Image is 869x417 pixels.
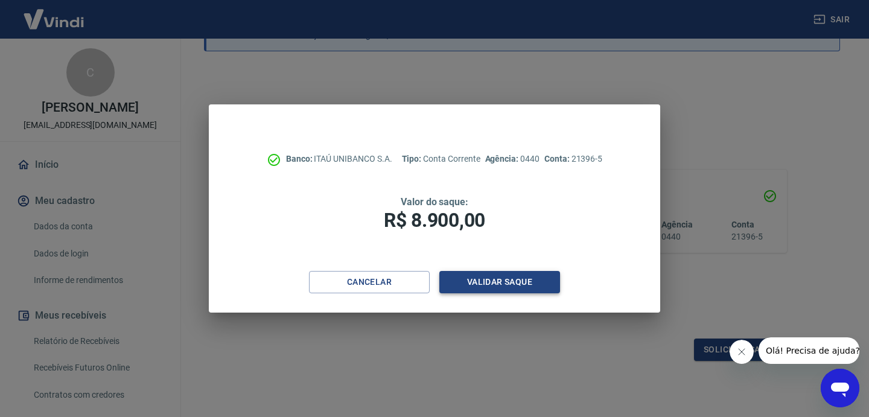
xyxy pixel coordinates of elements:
span: Olá! Precisa de ajuda? [7,8,101,18]
span: Tipo: [402,154,424,164]
p: Conta Corrente [402,153,480,165]
p: 21396-5 [544,153,602,165]
span: Banco: [286,154,314,164]
span: Conta: [544,154,571,164]
iframe: Botão para abrir a janela de mensagens [821,369,859,407]
span: Agência: [485,154,521,164]
span: Valor do saque: [401,196,468,208]
p: ITAÚ UNIBANCO S.A. [286,153,392,165]
iframe: Mensagem da empresa [759,337,859,364]
button: Validar saque [439,271,560,293]
p: 0440 [485,153,540,165]
span: R$ 8.900,00 [384,209,485,232]
button: Cancelar [309,271,430,293]
iframe: Fechar mensagem [730,340,754,364]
